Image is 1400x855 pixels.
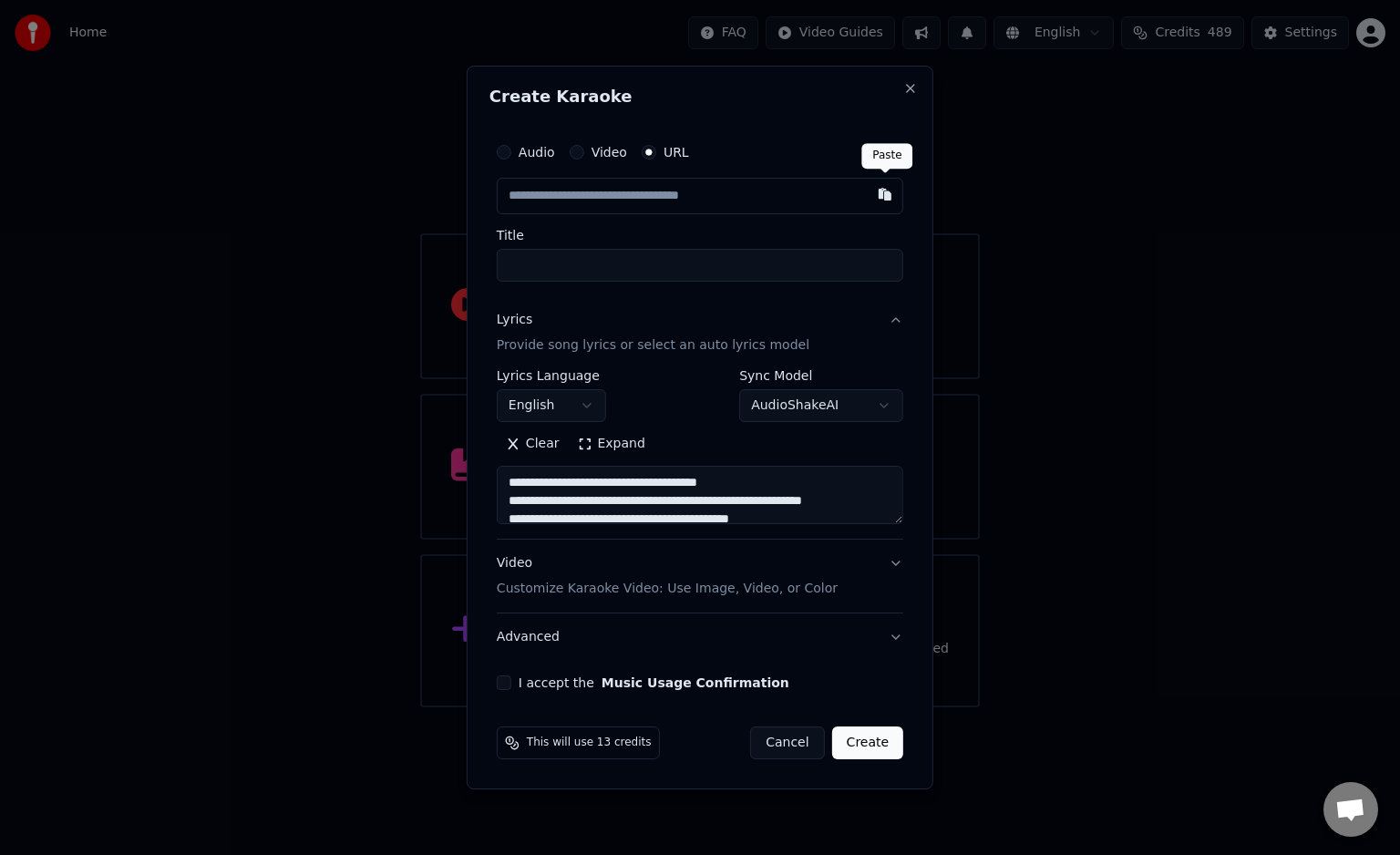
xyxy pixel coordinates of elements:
div: Video [497,554,838,598]
label: Lyrics Language [497,369,606,382]
label: Video [592,146,627,159]
label: URL [664,146,689,159]
label: Audio [519,146,555,159]
div: LyricsProvide song lyrics or select an auto lyrics model [497,369,903,539]
button: Cancel [750,726,824,759]
label: Sync Model [739,369,903,382]
h2: Create Karaoke [489,88,911,105]
div: Lyrics [497,311,532,329]
button: LyricsProvide song lyrics or select an auto lyrics model [497,296,903,369]
p: Customize Karaoke Video: Use Image, Video, or Color [497,580,838,598]
button: VideoCustomize Karaoke Video: Use Image, Video, or Color [497,540,903,613]
button: Expand [568,429,654,458]
button: Advanced [497,613,903,661]
button: I accept the [602,676,789,689]
button: Create [832,726,904,759]
button: Clear [497,429,569,458]
label: I accept the [519,676,789,689]
div: Paste [861,143,912,169]
span: This will use 13 credits [527,736,652,750]
label: Title [497,229,903,242]
p: Provide song lyrics or select an auto lyrics model [497,336,809,355]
